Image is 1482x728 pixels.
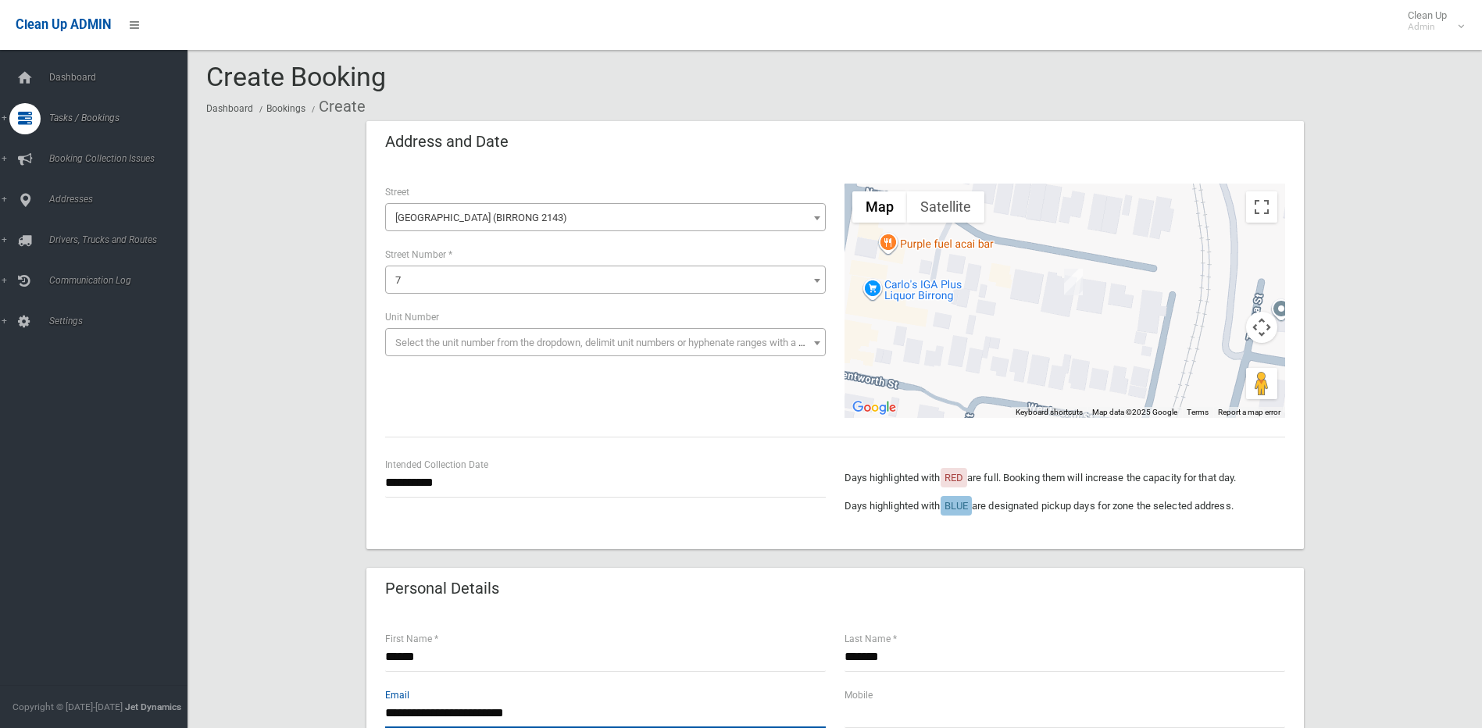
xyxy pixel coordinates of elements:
span: RED [945,472,963,484]
span: Map data ©2025 Google [1092,408,1177,416]
small: Admin [1408,21,1447,33]
span: Copyright © [DATE]-[DATE] [12,701,123,712]
li: Create [308,92,366,121]
span: Dashboard [45,72,199,83]
span: 7 [395,274,401,286]
span: Settings [45,316,199,327]
a: Bookings [266,103,305,114]
a: Terms (opens in new tab) [1187,408,1209,416]
a: Report a map error [1218,408,1280,416]
span: Neutral Avenue (BIRRONG 2143) [385,203,826,231]
button: Show street map [852,191,907,223]
a: Dashboard [206,103,253,114]
span: Communication Log [45,275,199,286]
header: Personal Details [366,573,518,604]
img: Google [848,398,900,418]
strong: Jet Dynamics [125,701,181,712]
span: Addresses [45,194,199,205]
div: 7 Neutral Avenue, BIRRONG NSW 2143 [1064,269,1083,295]
button: Show satellite imagery [907,191,984,223]
span: Clean Up ADMIN [16,17,111,32]
span: Drivers, Trucks and Routes [45,234,199,245]
p: Days highlighted with are full. Booking them will increase the capacity for that day. [845,469,1285,487]
button: Map camera controls [1246,312,1277,343]
header: Address and Date [366,127,527,157]
span: Tasks / Bookings [45,112,199,123]
span: BLUE [945,500,968,512]
p: Days highlighted with are designated pickup days for zone the selected address. [845,497,1285,516]
span: 7 [385,266,826,294]
span: Neutral Avenue (BIRRONG 2143) [389,207,822,229]
button: Drag Pegman onto the map to open Street View [1246,368,1277,399]
button: Keyboard shortcuts [1016,407,1083,418]
span: 7 [389,269,822,291]
a: Open this area in Google Maps (opens a new window) [848,398,900,418]
span: Booking Collection Issues [45,153,199,164]
span: Clean Up [1400,9,1462,33]
button: Toggle fullscreen view [1246,191,1277,223]
span: Create Booking [206,61,386,92]
span: Select the unit number from the dropdown, delimit unit numbers or hyphenate ranges with a comma [395,337,832,348]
